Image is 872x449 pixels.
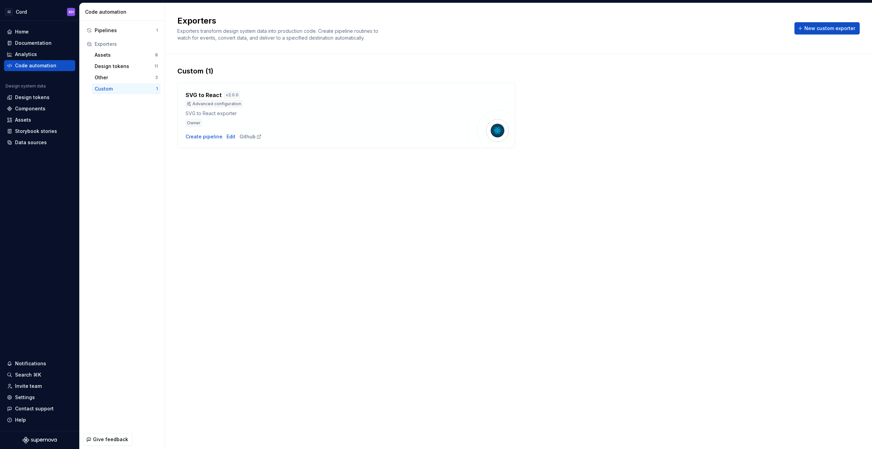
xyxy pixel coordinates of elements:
[83,433,133,446] button: Give feedback
[23,437,57,444] svg: Supernova Logo
[92,83,161,94] button: Custom1
[4,114,75,125] a: Assets
[95,52,155,58] div: Assets
[186,100,243,107] div: Advanced configuration
[4,137,75,148] a: Data sources
[4,26,75,37] a: Home
[16,9,27,15] div: Cord
[4,403,75,414] button: Contact support
[4,381,75,392] a: Invite team
[156,28,158,33] div: 1
[15,383,42,390] div: Invite team
[804,25,855,32] span: New custom exporter
[794,22,860,35] button: New custom exporter
[95,41,158,47] div: Exporters
[4,60,75,71] a: Code automation
[155,75,158,80] div: 3
[95,74,155,81] div: Other
[224,92,240,98] div: v 2.0.0
[177,28,380,41] span: Exporters transform design system data into production code. Create pipeline routines to watch fo...
[186,133,222,140] button: Create pipeline
[154,64,158,69] div: 11
[4,126,75,137] a: Storybook stories
[4,38,75,49] a: Documentation
[95,27,156,34] div: Pipelines
[15,360,46,367] div: Notifications
[186,120,202,126] div: Owner
[177,66,860,76] div: Custom (1)
[95,63,154,70] div: Design tokens
[15,117,31,123] div: Assets
[15,128,57,135] div: Storybook stories
[1,4,78,19] button: C/CordKH
[15,94,50,101] div: Design tokens
[93,436,128,443] span: Give feedback
[4,103,75,114] a: Components
[155,52,158,58] div: 8
[5,8,13,16] div: C/
[5,83,46,89] div: Design system data
[186,110,467,117] div: SVG to React exporter
[15,62,56,69] div: Code automation
[92,61,161,72] button: Design tokens11
[84,25,161,36] button: Pipelines1
[15,40,52,46] div: Documentation
[95,85,156,92] div: Custom
[15,394,35,401] div: Settings
[15,28,29,35] div: Home
[156,86,158,92] div: 1
[15,371,41,378] div: Search ⌘K
[15,51,37,58] div: Analytics
[240,133,262,140] a: Github
[92,50,161,60] button: Assets8
[15,417,26,423] div: Help
[177,15,786,26] h2: Exporters
[15,139,47,146] div: Data sources
[4,49,75,60] a: Analytics
[4,358,75,369] button: Notifications
[92,72,161,83] button: Other3
[4,92,75,103] a: Design tokens
[186,91,222,99] h4: SVG to React
[4,392,75,403] a: Settings
[4,369,75,380] button: Search ⌘K
[227,133,235,140] a: Edit
[69,9,74,15] div: KH
[85,9,162,15] div: Code automation
[4,414,75,425] button: Help
[15,105,45,112] div: Components
[15,405,54,412] div: Contact support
